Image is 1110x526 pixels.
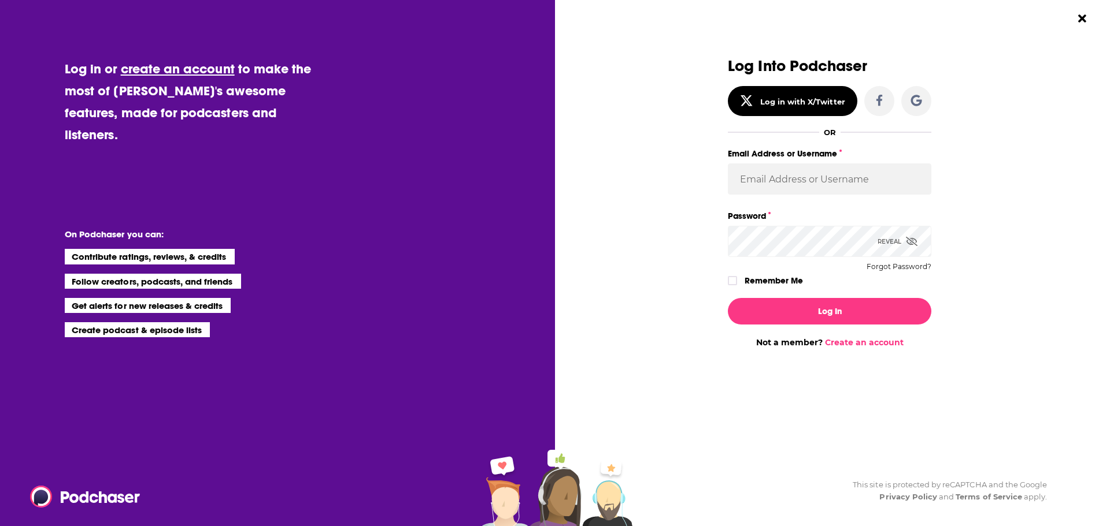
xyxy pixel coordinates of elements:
[878,226,917,257] div: Reveal
[121,61,235,77] a: create an account
[867,263,931,271] button: Forgot Password?
[825,337,904,348] a: Create an account
[760,97,845,106] div: Log in with X/Twitter
[728,163,931,195] input: Email Address or Username
[728,337,931,348] div: Not a member?
[65,298,231,313] li: Get alerts for new releases & credits
[879,492,937,501] a: Privacy Policy
[728,86,857,116] button: Log in with X/Twitter
[728,58,931,74] h3: Log Into Podchaser
[65,229,296,240] li: On Podchaser you can:
[745,273,803,288] label: Remember Me
[65,249,235,264] li: Contribute ratings, reviews, & credits
[30,486,141,508] img: Podchaser - Follow, Share and Rate Podcasts
[728,146,931,161] label: Email Address or Username
[1071,8,1093,29] button: Close Button
[30,486,132,508] a: Podchaser - Follow, Share and Rate Podcasts
[65,322,210,337] li: Create podcast & episode lists
[824,128,836,137] div: OR
[728,208,931,223] label: Password
[956,492,1022,501] a: Terms of Service
[65,274,241,289] li: Follow creators, podcasts, and friends
[843,479,1047,503] div: This site is protected by reCAPTCHA and the Google and apply.
[728,298,931,324] button: Log In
